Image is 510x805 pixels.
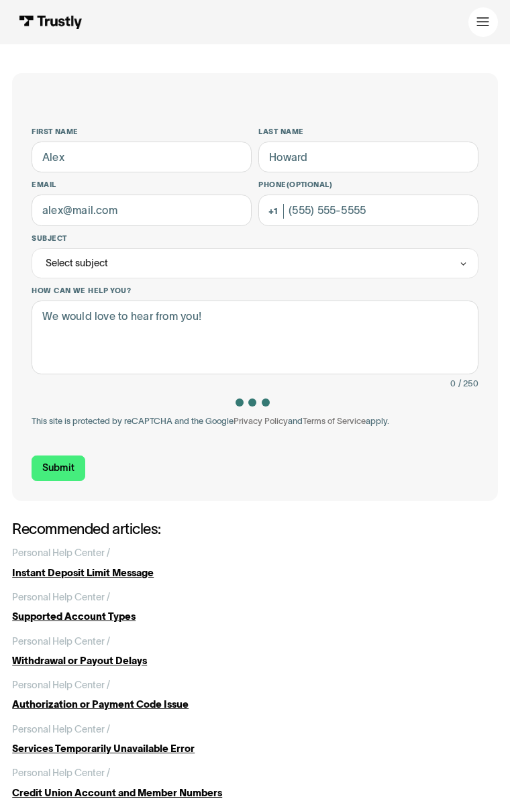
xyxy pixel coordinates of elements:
div: Withdrawal or Payout Delays [12,654,260,669]
a: Personal Help Center /Withdrawal or Payout Delays [12,635,260,669]
input: (555) 555-5555 [258,195,478,226]
label: Last name [258,127,478,137]
label: Phone [258,180,478,190]
div: Authorization or Payment Code Issue [12,698,260,712]
a: Personal Help Center /Services Temporarily Unavailable Error [12,722,260,757]
a: Personal Help Center /Instant Deposit Limit Message [12,546,260,580]
label: First name [32,127,251,137]
a: Privacy Policy [234,416,288,426]
input: alex@mail.com [32,195,251,226]
div: Supported Account Types [12,610,260,625]
input: Howard [258,142,478,173]
div: Credit Union Account and Member Numbers [12,786,260,801]
input: Alex [32,142,251,173]
label: Subject [32,233,478,244]
img: Trustly Logo [19,15,83,29]
div: Personal Help Center / [12,635,110,649]
div: Personal Help Center / [12,766,110,781]
label: Email [32,180,251,190]
div: Personal Help Center / [12,590,110,605]
a: Terms of Service [303,416,366,426]
a: Personal Help Center /Credit Union Account and Member Numbers [12,766,260,800]
a: Personal Help Center /Authorization or Payment Code Issue [12,678,260,712]
div: Personal Help Center / [12,722,110,737]
div: Personal Help Center / [12,678,110,693]
h2: Recommended articles: [12,521,260,537]
input: Submit [32,455,85,481]
div: Select subject [46,256,108,271]
div: / 250 [458,376,478,391]
div: Personal Help Center / [12,546,110,561]
div: This site is protected by reCAPTCHA and the Google and apply. [32,414,478,429]
div: 0 [450,376,456,391]
span: (Optional) [287,180,332,189]
div: Instant Deposit Limit Message [12,566,260,581]
div: Services Temporarily Unavailable Error [12,742,260,757]
label: How can we help you? [32,286,478,296]
a: Personal Help Center /Supported Account Types [12,590,260,625]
